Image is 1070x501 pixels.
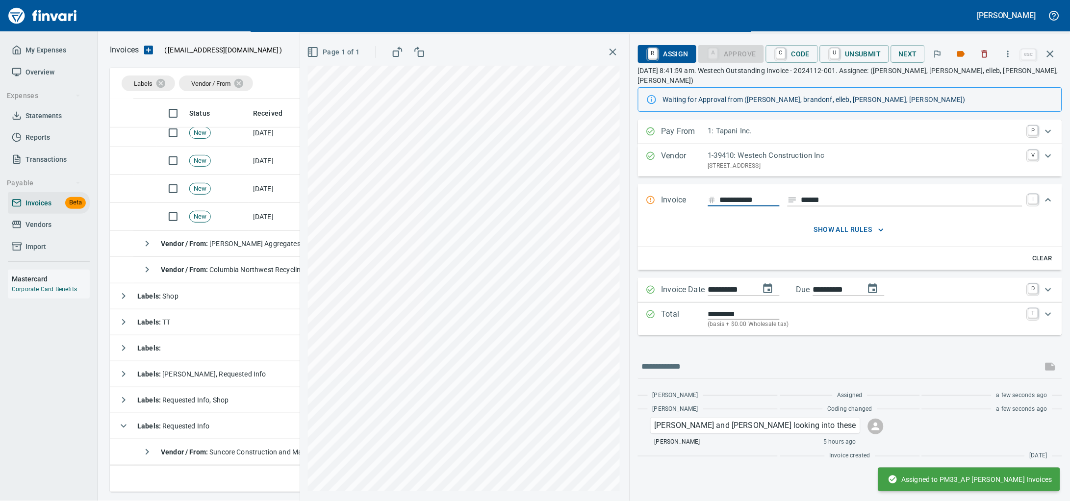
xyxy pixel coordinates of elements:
div: Click for options [651,418,861,433]
span: [PERSON_NAME] [653,391,698,401]
button: Upload an Invoice [139,44,158,56]
p: ( ) [158,45,282,55]
button: change date [756,277,780,301]
strong: Labels : [137,396,162,404]
a: V [1028,150,1038,160]
a: Vendors [8,214,90,236]
td: [DATE] [249,147,303,175]
svg: Invoice number [708,194,716,206]
p: Pay From [662,125,708,138]
button: UUnsubmit [820,45,889,63]
span: Page 1 of 1 [309,46,359,58]
button: Discard [974,43,995,65]
span: 5 hours ago [823,437,856,447]
p: Due [796,284,843,296]
span: Next [899,48,917,60]
span: Code [774,46,810,62]
span: Suncore Construction and Materials Inc. (1-38881) [161,448,367,456]
a: D [1028,284,1038,294]
span: Payable [7,177,81,189]
strong: Labels : [137,318,162,326]
p: Invoices [110,44,139,56]
span: My Expenses [25,44,66,56]
p: 1-39410: Westech Construction Inc [708,150,1022,161]
a: Reports [8,126,90,149]
a: Corporate Card Benefits [12,286,77,293]
td: [DATE] [249,203,303,231]
button: CCode [766,45,818,63]
strong: Labels : [137,344,161,352]
p: Invoice [662,194,708,207]
button: Next [891,45,925,63]
p: [STREET_ADDRESS] [708,161,1022,171]
span: Requested Info [137,422,209,430]
div: Expand [638,120,1062,144]
p: (basis + $0.00 Wholesale tax) [708,320,1022,329]
button: [PERSON_NAME] [975,8,1039,23]
p: Vendor [662,150,708,171]
span: Coding changed [828,404,872,414]
span: [DATE] [1030,451,1047,461]
span: [PERSON_NAME], Requested Info [137,370,266,378]
img: Finvari [6,4,79,27]
span: Received [253,107,282,119]
a: R [648,48,658,59]
span: Vendor / From [191,80,230,87]
span: Expenses [7,90,81,102]
span: Statements [25,110,62,122]
a: Overview [8,61,90,83]
span: Transactions [25,153,67,166]
button: Clear [1027,251,1058,266]
button: RAssign [638,45,696,63]
button: More [997,43,1019,65]
p: [PERSON_NAME] and [PERSON_NAME] looking into these [655,420,857,431]
div: Coding Required [698,49,764,57]
span: Assigned to PM33_AP [PERSON_NAME] Invoices [888,475,1052,484]
span: Reports [25,131,50,144]
span: show all rules [665,224,1033,236]
span: Import [25,241,46,253]
p: Total [662,308,708,329]
span: Assign [646,46,688,62]
span: Requested Info, Shop [137,396,229,404]
span: TT [137,318,171,326]
span: Vendors [25,219,51,231]
span: Assigned [838,391,863,401]
button: Expenses [3,87,85,105]
p: [DATE] 8:41:59 am. Westech Outstanding Invoice - 2024112-001. Assignee: ([PERSON_NAME], [PERSON_N... [638,66,1062,85]
span: Unsubmit [828,46,881,62]
button: Page 1 of 1 [305,43,363,61]
p: 1: Tapani Inc. [708,125,1022,137]
button: show all rules [662,221,1037,239]
span: This records your message into the invoice and notifies anyone mentioned [1039,355,1062,378]
div: Expand [638,278,1062,302]
a: P [1028,125,1038,135]
span: Columbia Northwest Recycling Inc (1-11197) [161,266,349,274]
span: [PERSON_NAME] [655,437,700,447]
nav: breadcrumb [110,44,139,56]
div: Expand [638,184,1062,217]
span: Status [189,107,210,119]
a: Statements [8,105,90,127]
div: Expand [638,144,1062,176]
button: Labels [950,43,972,65]
span: New [190,128,210,138]
div: Vendor / From [179,75,253,91]
span: [EMAIL_ADDRESS][DOMAIN_NAME] [167,45,280,55]
button: Payable [3,174,85,192]
strong: Vendor / From : [161,266,209,274]
h5: [PERSON_NAME] [977,10,1036,21]
strong: Labels : [137,292,162,300]
span: [PERSON_NAME] [653,404,698,414]
div: Expand [638,217,1062,270]
span: New [190,184,210,194]
span: Overview [25,66,54,78]
span: Clear [1029,253,1056,264]
div: Labels [122,75,175,91]
div: Waiting for Approval from ([PERSON_NAME], brandonf, elleb, [PERSON_NAME], [PERSON_NAME]) [663,91,1054,108]
span: Invoice created [830,451,871,461]
a: InvoicesBeta [8,192,90,214]
span: Labels [134,80,153,87]
strong: Labels : [137,422,162,430]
